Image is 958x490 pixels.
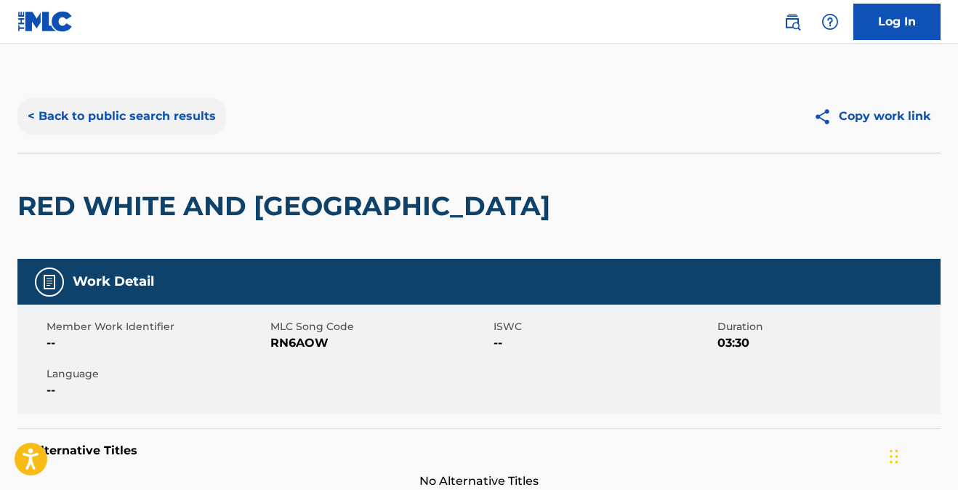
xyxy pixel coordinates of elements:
[494,334,714,352] span: --
[821,13,839,31] img: help
[17,190,558,222] h2: RED WHITE AND [GEOGRAPHIC_DATA]
[73,273,154,290] h5: Work Detail
[803,98,941,134] button: Copy work link
[717,334,938,352] span: 03:30
[47,334,267,352] span: --
[813,108,839,126] img: Copy work link
[885,420,958,490] iframe: Chat Widget
[47,366,267,382] span: Language
[17,473,941,490] span: No Alternative Titles
[47,382,267,399] span: --
[41,273,58,291] img: Work Detail
[17,98,226,134] button: < Back to public search results
[17,11,73,32] img: MLC Logo
[270,319,491,334] span: MLC Song Code
[890,435,898,478] div: Drag
[784,13,801,31] img: search
[47,319,267,334] span: Member Work Identifier
[778,7,807,36] a: Public Search
[32,443,926,458] h5: Alternative Titles
[494,319,714,334] span: ISWC
[853,4,941,40] a: Log In
[270,334,491,352] span: RN6AOW
[717,319,938,334] span: Duration
[816,7,845,36] div: Help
